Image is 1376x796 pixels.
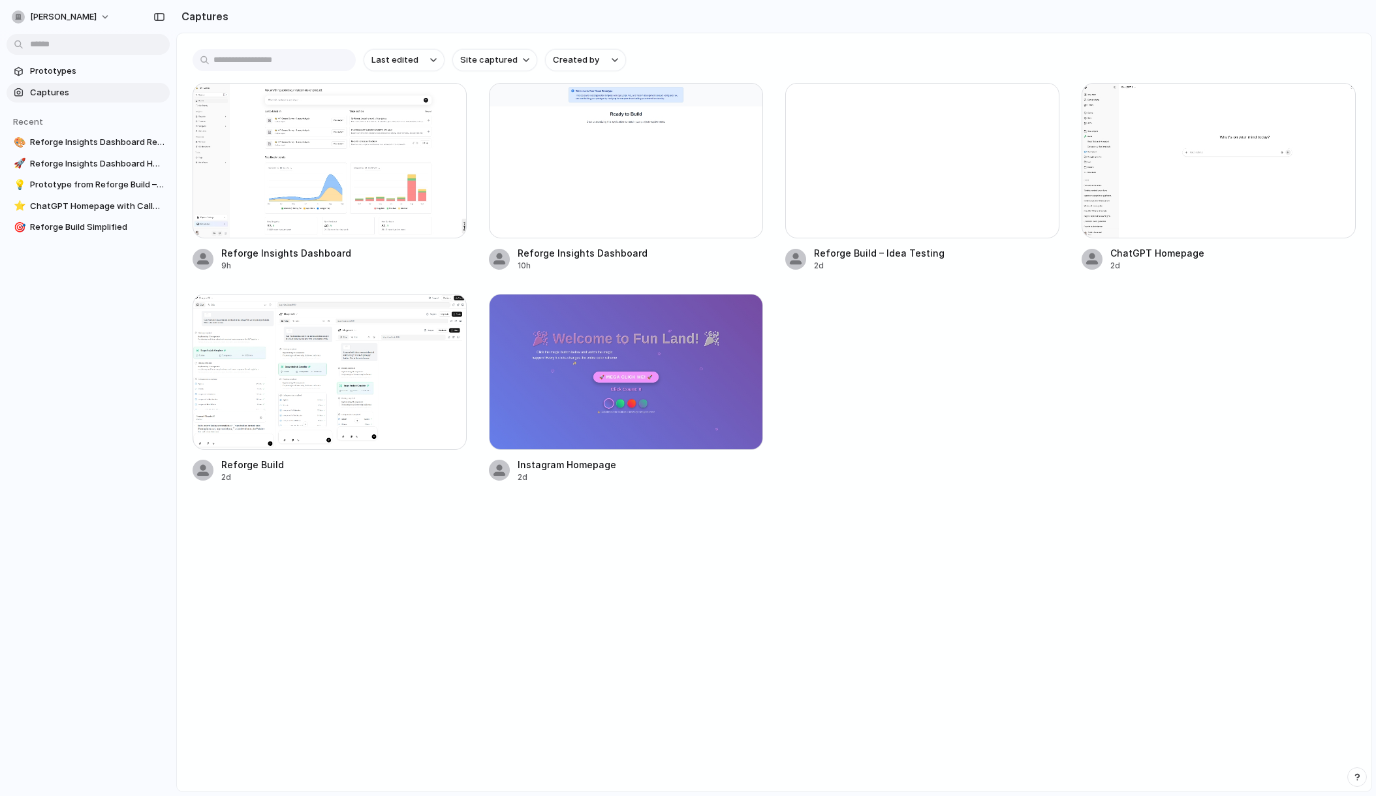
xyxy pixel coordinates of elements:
button: ⭐ [12,200,25,213]
a: 💡Prototype from Reforge Build – Idea Testing [7,175,170,195]
a: Prototypes [7,61,170,81]
div: Instagram Homepage [518,458,616,471]
button: 🎯 [12,221,25,234]
span: Recent [13,116,43,127]
span: [PERSON_NAME] [30,10,97,24]
span: ChatGPT Homepage with Callout Cards [30,200,164,213]
div: Reforge Insights Dashboard [221,246,351,260]
div: Reforge Build – Idea Testing [814,246,945,260]
a: ⭐ChatGPT Homepage with Callout Cards [7,197,170,216]
div: 🚀 [14,156,23,171]
a: 🚀Reforge Insights Dashboard Header Clarification [7,154,170,174]
button: 🚀 [12,157,25,170]
a: 🎨Reforge Insights Dashboard Redesign [7,133,170,152]
div: 💡 [14,178,23,193]
button: 🎨 [12,136,25,149]
span: Reforge Insights Dashboard Redesign [30,136,164,149]
div: 9h [221,260,351,272]
a: Captures [7,83,170,103]
span: Captures [30,86,164,99]
span: Prototype from Reforge Build – Idea Testing [30,178,164,191]
div: ⭐ [14,199,23,214]
span: Prototypes [30,65,164,78]
div: 2d [221,471,284,483]
button: Last edited [364,49,445,71]
div: 2d [814,260,945,272]
span: Site captured [460,54,518,67]
button: Site captured [452,49,537,71]
div: ChatGPT Homepage [1110,246,1204,260]
button: [PERSON_NAME] [7,7,117,27]
span: Reforge Insights Dashboard Header Clarification [30,157,164,170]
h2: Captures [176,8,228,24]
div: Reforge Insights Dashboard [518,246,648,260]
div: 🎯 [14,220,23,235]
div: 10h [518,260,648,272]
div: Reforge Build [221,458,284,471]
span: Created by [553,54,599,67]
button: Created by [545,49,626,71]
span: Reforge Build Simplified [30,221,164,234]
div: 2d [1110,260,1204,272]
span: Last edited [371,54,418,67]
div: 2d [518,471,616,483]
div: 🎨 [14,135,23,150]
a: 🎯Reforge Build Simplified [7,217,170,237]
button: 💡 [12,178,25,191]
